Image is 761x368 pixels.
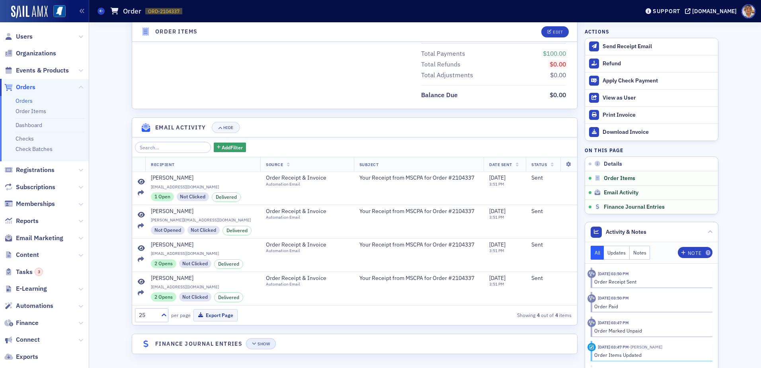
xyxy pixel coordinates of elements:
[535,311,541,319] strong: 4
[550,91,566,99] span: $0.00
[266,282,338,287] div: Automation Email
[630,246,650,260] button: Notes
[587,343,596,351] div: Activity
[741,4,755,18] span: Profile
[151,217,255,223] span: [PERSON_NAME][EMAIL_ADDRESS][DOMAIN_NAME]
[16,49,56,58] span: Organizations
[151,162,175,167] span: Recipient
[214,259,243,269] div: Delivered
[4,284,47,293] a: E-Learning
[585,28,609,35] h4: Actions
[187,226,220,235] div: Not Clicked
[604,175,635,182] span: Order Items
[151,259,176,268] div: 2 Opens
[16,301,53,310] span: Automations
[587,294,596,303] div: Activity
[585,106,718,123] a: Print Invoice
[16,145,53,153] a: Check Batches
[692,8,737,15] div: [DOMAIN_NAME]
[4,200,55,208] a: Memberships
[359,241,474,249] span: Your Receipt from MSCPA for Order #2104337
[266,248,338,253] div: Automation Email
[421,70,476,80] span: Total Adjustments
[151,284,255,290] span: [EMAIL_ADDRESS][DOMAIN_NAME]
[603,77,714,84] div: Apply Check Payment
[212,192,241,202] div: Delivered
[246,338,276,349] button: Show
[603,129,714,136] div: Download Invoice
[16,200,55,208] span: Memberships
[151,275,255,282] a: [PERSON_NAME]
[594,303,707,310] div: Order Paid
[550,60,566,68] span: $0.00
[53,5,66,18] img: SailAMX
[489,174,505,181] span: [DATE]
[4,217,39,225] a: Reports
[359,208,474,215] span: Your Receipt from MSCPA for Order #2104337
[16,166,55,174] span: Registrations
[179,259,212,268] div: Not Clicked
[489,214,504,220] time: 3:51 PM
[594,278,707,285] div: Order Receipt Sent
[155,28,197,36] h4: Order Items
[421,90,461,100] span: Balance Due
[16,268,43,276] span: Tasks
[151,174,193,182] div: [PERSON_NAME]
[678,247,712,258] button: Note
[489,274,505,282] span: [DATE]
[151,275,193,282] div: [PERSON_NAME]
[4,32,33,41] a: Users
[432,311,572,319] div: Showing out of items
[489,181,504,187] time: 3:51 PM
[603,112,714,119] div: Print Invoice
[598,320,629,325] time: 6/11/2025 03:47 PM
[585,89,718,106] button: View as User
[598,295,629,301] time: 6/11/2025 03:50 PM
[4,49,56,58] a: Organizations
[177,192,209,201] div: Not Clicked
[151,184,255,190] span: [EMAIL_ADDRESS][DOMAIN_NAME]
[151,292,176,301] div: 2 Opens
[4,268,43,276] a: Tasks3
[604,161,622,168] span: Details
[16,121,42,129] a: Dashboard
[16,234,63,243] span: Email Marketing
[16,32,33,41] span: Users
[531,241,572,249] div: Sent
[359,162,379,167] span: Subject
[266,182,338,187] div: Automation Email
[688,251,701,255] div: Note
[4,66,69,75] a: Events & Products
[585,72,718,89] button: Apply Check Payment
[489,281,504,287] time: 3:51 PM
[421,90,458,100] div: Balance Due
[139,311,156,319] div: 25
[531,174,572,182] div: Sent
[594,351,707,358] div: Order Items Updated
[135,142,211,153] input: Search…
[359,275,474,282] span: Your Receipt from MSCPA for Order #2104337
[421,70,473,80] div: Total Adjustments
[266,241,338,249] span: Order Receipt & Invoice
[4,335,40,344] a: Connect
[653,8,680,15] div: Support
[214,292,243,302] div: Delivered
[151,208,255,215] a: [PERSON_NAME]
[16,66,69,75] span: Events & Products
[531,275,572,282] div: Sent
[266,275,345,287] a: Order Receipt & InvoiceAutomation Email
[16,183,55,192] span: Subscriptions
[421,49,465,59] div: Total Payments
[685,8,740,14] button: [DOMAIN_NAME]
[266,174,345,187] a: Order Receipt & InvoiceAutomation Email
[603,43,714,50] div: Send Receipt Email
[4,166,55,174] a: Registrations
[151,174,255,182] a: [PERSON_NAME]
[553,30,563,34] div: Edit
[151,226,185,235] div: Not Opened
[16,135,34,142] a: Checks
[179,292,212,301] div: Not Clicked
[587,319,596,327] div: Activity
[193,309,238,321] button: Export Page
[151,192,174,201] div: 1 Open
